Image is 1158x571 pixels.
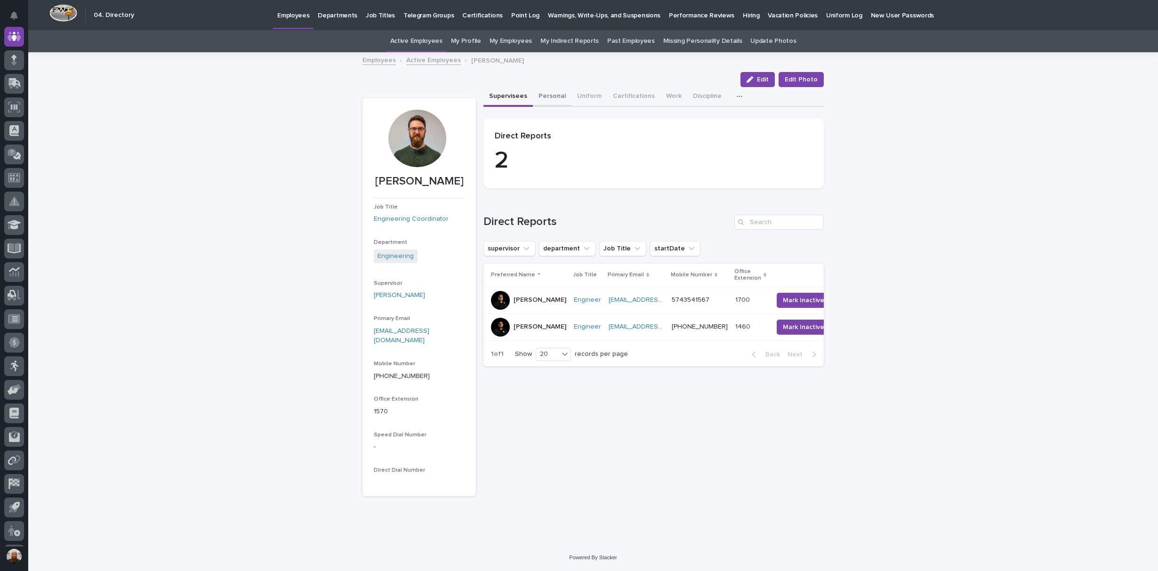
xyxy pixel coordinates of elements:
span: Mark Inactive [783,296,824,305]
a: [PHONE_NUMBER] [672,323,728,330]
button: department [539,241,595,256]
p: [PERSON_NAME] [514,296,566,304]
span: Edit Photo [785,75,818,84]
div: 20 [536,349,559,359]
a: Active Employees [406,54,461,65]
button: Mark Inactive [777,293,830,308]
img: Workspace Logo [49,4,77,22]
p: Direct Reports [495,131,812,142]
p: [PERSON_NAME] [471,55,524,65]
span: Next [788,351,808,358]
span: Speed Dial Number [374,432,426,438]
div: Notifications [12,11,24,26]
tr: [PERSON_NAME]Engineer [EMAIL_ADDRESS][DOMAIN_NAME] 574354156717001700 Mark Inactive [483,287,845,314]
button: Job Title [599,241,646,256]
a: Active Employees [390,30,442,52]
a: My Employees [490,30,532,52]
button: Next [784,350,824,359]
a: My Indirect Reports [540,30,599,52]
span: Primary Email [374,316,410,322]
input: Search [734,215,824,230]
a: Past Employees [607,30,655,52]
a: Engineer [574,323,601,331]
button: Uniform [571,87,607,107]
span: Direct Dial Number [374,467,425,473]
p: Mobile Number [671,270,712,280]
a: Engineer [574,296,601,304]
a: Missing Personality Details [663,30,742,52]
p: 1700 [735,294,752,304]
button: Notifications [4,6,24,25]
h2: 04. Directory [94,11,134,19]
p: 1460 [735,321,752,331]
span: Back [760,351,780,358]
p: 1570 [374,407,465,417]
button: Certifications [607,87,660,107]
a: [PHONE_NUMBER] [374,373,430,379]
a: Employees [362,54,396,65]
a: [PERSON_NAME] [374,290,425,300]
p: [PERSON_NAME] [514,323,566,331]
span: Job Title [374,204,398,210]
p: Preferred Name [491,270,535,280]
a: Powered By Stacker [569,555,617,560]
button: Personal [533,87,571,107]
a: My Profile [451,30,481,52]
span: Department [374,240,407,245]
button: Work [660,87,687,107]
a: [EMAIL_ADDRESS][DOMAIN_NAME] [374,328,429,344]
span: Supervisor [374,281,402,286]
p: Primary Email [608,270,644,280]
button: supervisor [483,241,535,256]
button: users-avatar [4,547,24,566]
span: Office Extension [374,396,418,402]
span: Mark Inactive [783,322,824,332]
a: Update Photos [750,30,796,52]
button: Discipline [687,87,727,107]
p: 1 of 1 [483,343,511,366]
a: [EMAIL_ADDRESS][DOMAIN_NAME] [609,323,715,330]
span: Mobile Number [374,361,415,367]
p: records per page [575,350,628,358]
button: Supervisees [483,87,533,107]
a: Engineering [378,251,414,261]
p: Show [515,350,532,358]
a: Engineering Coordinator [374,214,449,224]
h1: Direct Reports [483,215,731,229]
button: Edit [740,72,775,87]
a: 5743541567 [672,297,709,303]
button: startDate [650,241,700,256]
button: Mark Inactive [777,320,830,335]
p: - [374,442,465,452]
a: [EMAIL_ADDRESS][DOMAIN_NAME] [609,297,715,303]
button: Edit Photo [779,72,824,87]
p: [PERSON_NAME] [374,175,465,188]
p: Office Extension [734,266,761,284]
button: Back [744,350,784,359]
p: Job Title [573,270,597,280]
span: Edit [757,76,769,83]
tr: [PERSON_NAME]Engineer [EMAIL_ADDRESS][DOMAIN_NAME] [PHONE_NUMBER]14601460 Mark Inactive [483,314,845,340]
p: 2 [495,147,812,175]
